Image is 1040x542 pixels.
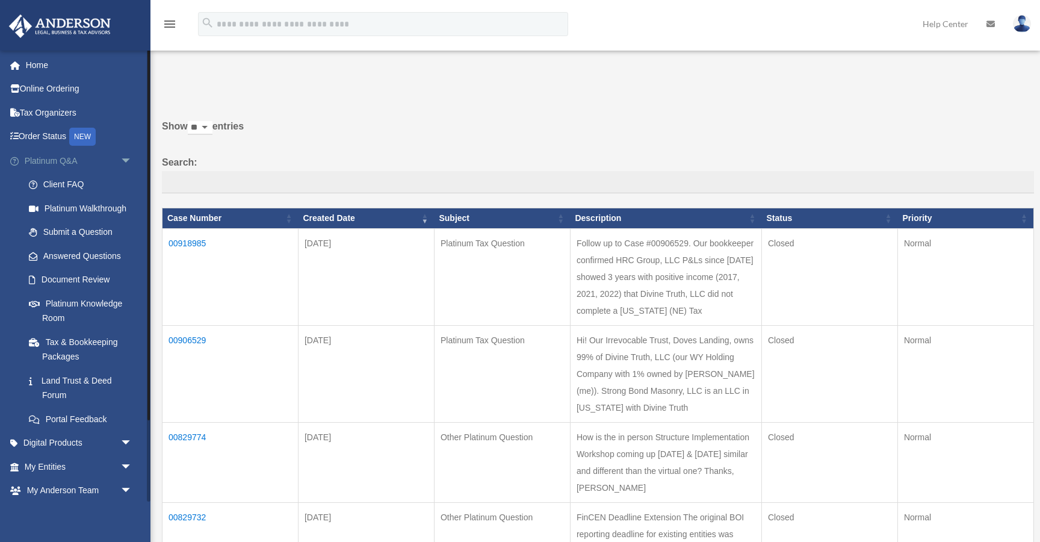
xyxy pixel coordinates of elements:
[162,228,299,325] td: 00918985
[8,149,150,173] a: Platinum Q&Aarrow_drop_down
[434,422,570,502] td: Other Platinum Question
[17,244,144,268] a: Answered Questions
[897,208,1033,229] th: Priority: activate to sort column ascending
[17,268,150,292] a: Document Review
[162,171,1034,194] input: Search:
[897,422,1033,502] td: Normal
[570,422,761,502] td: How is the in person Structure Implementation Workshop coming up [DATE] & [DATE] similar and diff...
[434,325,570,422] td: Platinum Tax Question
[120,149,144,173] span: arrow_drop_down
[897,228,1033,325] td: Normal
[298,208,434,229] th: Created Date: activate to sort column ascending
[8,53,150,77] a: Home
[761,208,897,229] th: Status: activate to sort column ascending
[434,208,570,229] th: Subject: activate to sort column ascending
[162,21,177,31] a: menu
[761,325,897,422] td: Closed
[8,431,150,455] a: Digital Productsarrow_drop_down
[69,128,96,146] div: NEW
[761,228,897,325] td: Closed
[434,228,570,325] td: Platinum Tax Question
[5,14,114,38] img: Anderson Advisors Platinum Portal
[1013,15,1031,33] img: User Pic
[570,325,761,422] td: Hi! Our Irrevocable Trust, Doves Landing, owns 99% of Divine Truth, LLC (our WY Holding Company w...
[761,422,897,502] td: Closed
[201,16,214,30] i: search
[570,208,761,229] th: Description: activate to sort column ascending
[162,325,299,422] td: 00906529
[17,173,150,197] a: Client FAQ
[570,228,761,325] td: Follow up to Case #00906529. Our bookkeeper confirmed HRC Group, LLC P&Ls since [DATE] showed 3 y...
[162,17,177,31] i: menu
[298,422,434,502] td: [DATE]
[188,121,212,135] select: Showentries
[120,455,144,479] span: arrow_drop_down
[162,208,299,229] th: Case Number: activate to sort column ascending
[17,407,150,431] a: Portal Feedback
[120,431,144,456] span: arrow_drop_down
[17,369,150,407] a: Land Trust & Deed Forum
[8,101,150,125] a: Tax Organizers
[120,479,144,503] span: arrow_drop_down
[8,455,150,479] a: My Entitiesarrow_drop_down
[8,77,150,101] a: Online Ordering
[298,325,434,422] td: [DATE]
[17,196,150,220] a: Platinum Walkthrough
[897,325,1033,422] td: Normal
[17,330,150,369] a: Tax & Bookkeeping Packages
[8,479,150,503] a: My Anderson Teamarrow_drop_down
[8,125,150,149] a: Order StatusNEW
[298,228,434,325] td: [DATE]
[17,220,150,245] a: Submit a Question
[162,118,1034,147] label: Show entries
[17,291,150,330] a: Platinum Knowledge Room
[162,422,299,502] td: 00829774
[162,154,1034,194] label: Search:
